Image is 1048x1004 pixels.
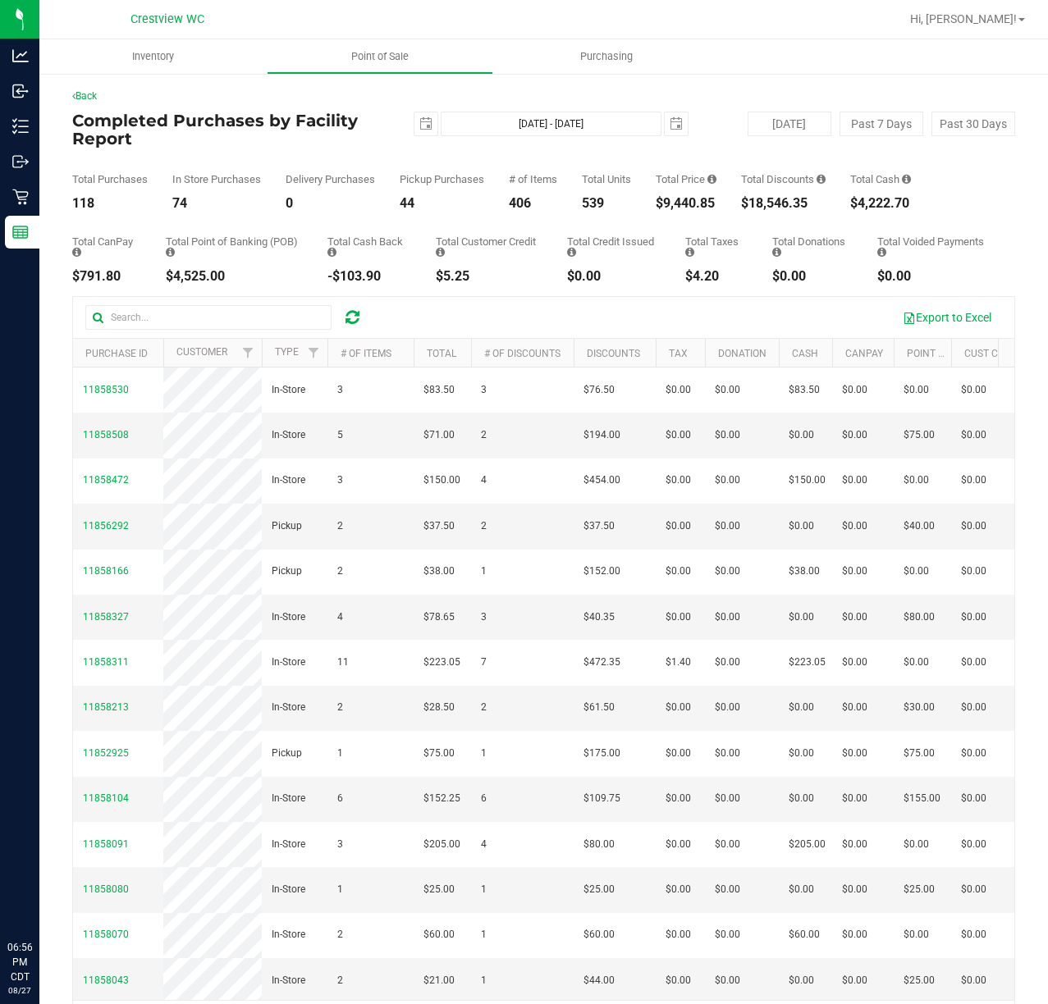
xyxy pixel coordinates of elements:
[904,973,935,988] span: $25.00
[72,112,387,148] h4: Completed Purchases by Facility Report
[961,837,986,852] span: $0.00
[902,174,911,185] i: Sum of the successful, non-voided cash payment transactions for all purchases in the date range. ...
[72,197,148,210] div: 118
[337,564,343,579] span: 2
[907,348,1023,359] a: Point of Banking (POB)
[666,609,691,625] span: $0.00
[272,427,305,443] span: In-Store
[583,791,620,806] span: $109.75
[842,609,867,625] span: $0.00
[583,518,615,534] span: $37.50
[166,270,303,283] div: $4,525.00
[741,174,826,185] div: Total Discounts
[685,270,748,283] div: $4.20
[484,348,561,359] a: # of Discounts
[337,927,343,942] span: 2
[272,927,305,942] span: In-Store
[567,247,576,258] i: Sum of all account credit issued for all refunds from returned purchases in the date range.
[481,927,487,942] span: 1
[436,247,445,258] i: Sum of the successful, non-voided payments using account credit for all purchases in the date range.
[337,609,343,625] span: 4
[83,520,129,532] span: 11856292
[423,882,455,897] span: $25.00
[272,609,305,625] span: In-Store
[961,973,986,988] span: $0.00
[715,973,740,988] span: $0.00
[961,882,986,897] span: $0.00
[961,609,986,625] span: $0.00
[83,974,129,986] span: 11858043
[904,564,929,579] span: $0.00
[583,973,615,988] span: $44.00
[904,700,935,715] span: $30.00
[789,382,820,398] span: $83.50
[669,348,688,359] a: Tax
[83,611,129,623] span: 11858327
[789,746,814,761] span: $0.00
[772,270,853,283] div: $0.00
[83,565,129,577] span: 11858166
[666,382,691,398] span: $0.00
[329,49,431,64] span: Point of Sale
[272,518,302,534] span: Pickup
[904,427,935,443] span: $75.00
[172,174,261,185] div: In Store Purchases
[892,303,1002,331] button: Export to Excel
[961,655,986,670] span: $0.00
[337,472,343,488] span: 3
[83,474,129,486] span: 11858472
[272,882,305,897] span: In-Store
[715,700,740,715] span: $0.00
[842,746,867,761] span: $0.00
[715,746,740,761] span: $0.00
[423,518,455,534] span: $37.50
[272,791,305,806] span: In-Store
[337,700,343,715] span: 2
[567,270,661,283] div: $0.00
[423,427,455,443] span: $71.00
[481,518,487,534] span: 2
[656,197,716,210] div: $9,440.85
[792,348,818,359] a: Cash
[715,655,740,670] span: $0.00
[583,609,615,625] span: $40.35
[567,236,661,258] div: Total Credit Issued
[842,427,867,443] span: $0.00
[72,247,81,258] i: Sum of the successful, non-voided CanPay payment transactions for all purchases in the date range.
[931,112,1015,136] button: Past 30 Days
[300,339,327,367] a: Filter
[666,472,691,488] span: $0.00
[166,236,303,258] div: Total Point of Banking (POB)
[583,700,615,715] span: $61.50
[715,472,740,488] span: $0.00
[272,973,305,988] span: In-Store
[176,346,227,358] a: Customer
[842,382,867,398] span: $0.00
[400,174,484,185] div: Pickup Purchases
[481,609,487,625] span: 3
[877,236,991,258] div: Total Voided Payments
[715,837,740,852] span: $0.00
[685,247,694,258] i: Sum of the total taxes for all purchases in the date range.
[904,882,935,897] span: $25.00
[666,927,691,942] span: $0.00
[272,382,305,398] span: In-Store
[877,270,991,283] div: $0.00
[337,882,343,897] span: 1
[272,472,305,488] span: In-Store
[83,747,129,759] span: 11852925
[423,791,460,806] span: $152.25
[842,837,867,852] span: $0.00
[666,973,691,988] span: $0.00
[423,927,455,942] span: $60.00
[715,427,740,443] span: $0.00
[327,247,336,258] i: Sum of the cash-back amounts from rounded-up electronic payments for all purchases in the date ra...
[845,348,883,359] a: CanPay
[12,224,29,240] inline-svg: Reports
[715,518,740,534] span: $0.00
[110,49,196,64] span: Inventory
[436,270,542,283] div: $5.25
[337,427,343,443] span: 5
[267,39,494,74] a: Point of Sale
[904,837,929,852] span: $0.00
